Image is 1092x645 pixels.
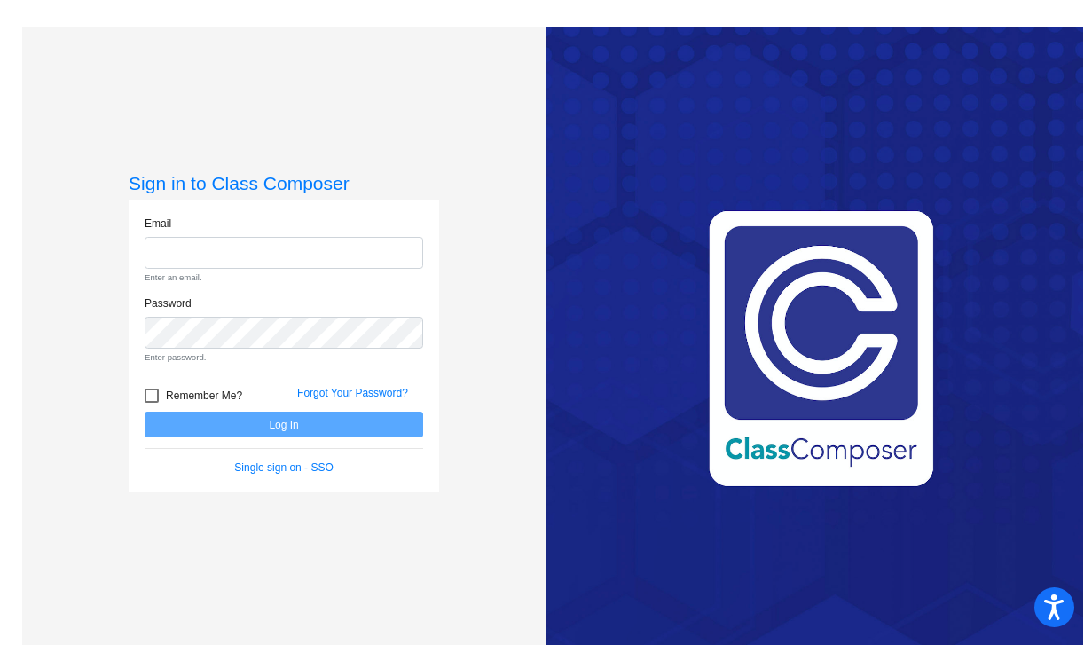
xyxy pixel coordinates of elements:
[145,271,423,284] small: Enter an email.
[129,172,439,194] h3: Sign in to Class Composer
[145,412,423,437] button: Log In
[145,295,192,311] label: Password
[166,385,242,406] span: Remember Me?
[145,216,171,232] label: Email
[297,387,408,399] a: Forgot Your Password?
[234,461,333,474] a: Single sign on - SSO
[145,351,423,364] small: Enter password.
